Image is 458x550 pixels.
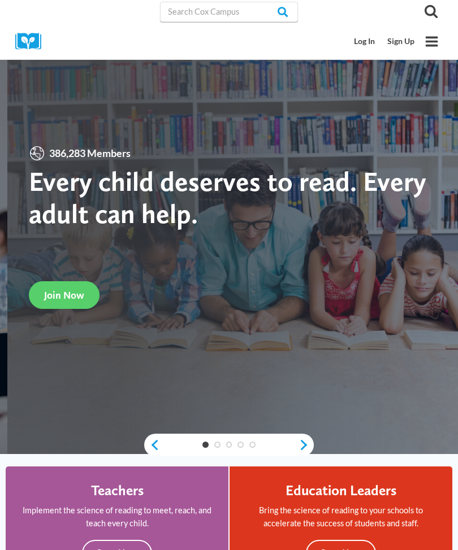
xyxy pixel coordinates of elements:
a: 3 [226,442,232,448]
a: Sign Up [381,31,421,52]
div: content slider buttons [144,434,314,456]
nav: Secondary Mobile Navigation [348,31,421,52]
span: Join Now [44,289,84,301]
a: 5 [249,442,256,448]
button: Open menu [421,30,443,53]
a: Join Now [29,281,100,309]
a: previous [144,439,159,451]
h4: Teachers [91,482,144,499]
a: 2 [214,442,221,448]
span: 386,283 Members [45,145,135,161]
p: Implement the science of reading to meet, reach, and teach every child. [21,504,213,530]
p: Bring the science of reading to your schools to accelerate the success of students and staff. [245,504,437,530]
img: Cox Campus [15,33,49,50]
strong: Every child deserves to read. Every adult can help. [29,165,426,230]
a: Log In [348,31,382,52]
a: 4 [237,442,244,448]
a: 1 [202,442,209,448]
input: Search Cox Campus [160,2,298,22]
a: next [299,439,314,451]
h4: Education Leaders [286,482,396,499]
